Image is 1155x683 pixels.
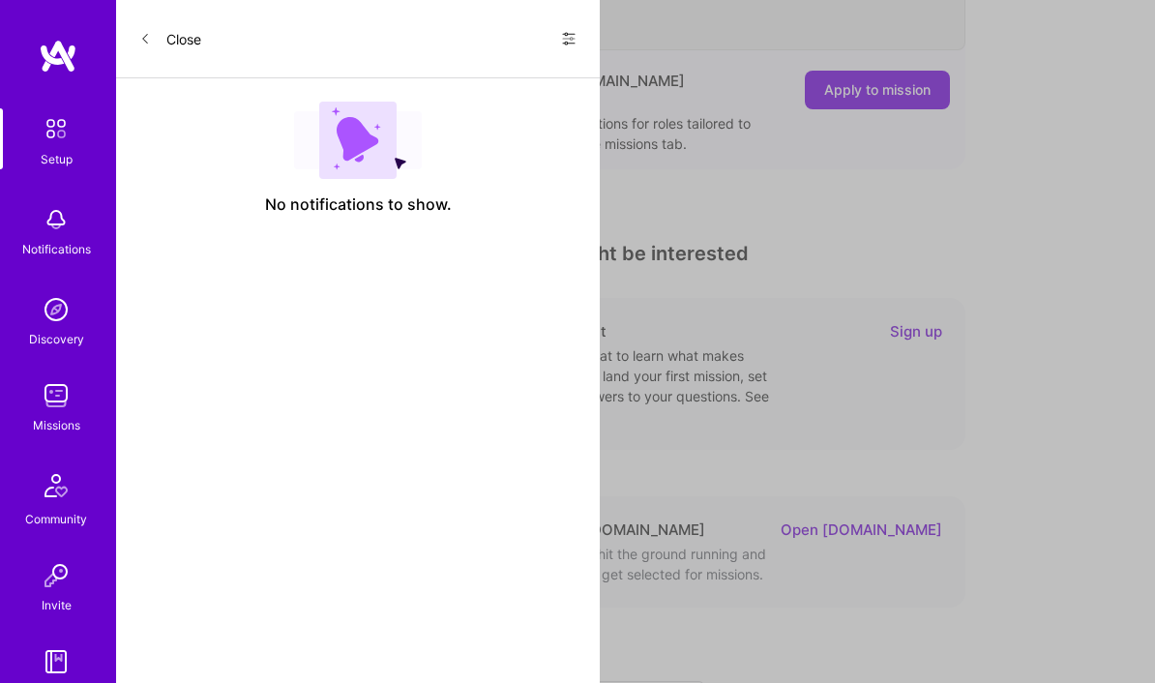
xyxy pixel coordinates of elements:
[29,329,84,349] div: Discovery
[265,194,452,215] span: No notifications to show.
[22,239,91,259] div: Notifications
[33,415,80,435] div: Missions
[39,39,77,74] img: logo
[37,376,75,415] img: teamwork
[41,149,73,169] div: Setup
[42,595,72,615] div: Invite
[36,108,76,149] img: setup
[33,462,79,509] img: Community
[294,102,422,179] img: empty
[139,23,201,54] button: Close
[25,509,87,529] div: Community
[37,556,75,595] img: Invite
[37,290,75,329] img: discovery
[37,642,75,681] img: guide book
[37,200,75,239] img: bell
